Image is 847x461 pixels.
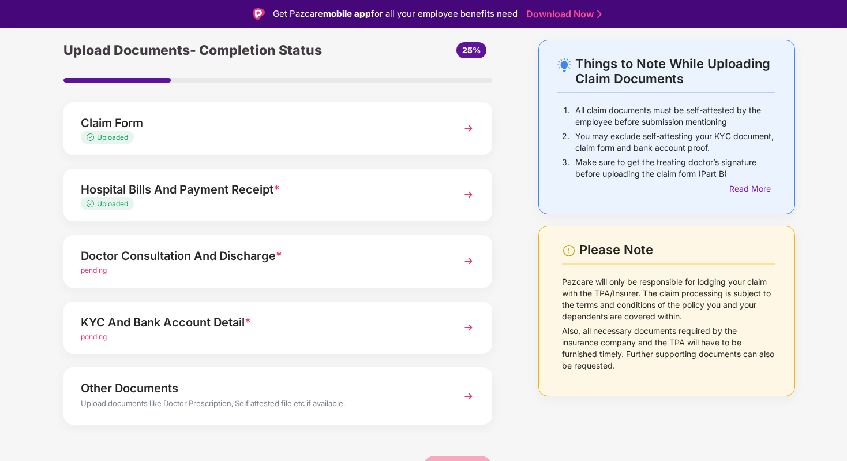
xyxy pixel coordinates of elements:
p: 3. [562,157,569,180]
span: Uploaded [97,199,128,208]
div: Please Note [579,242,775,258]
p: 2. [562,131,569,154]
a: Download Now [526,8,598,20]
div: Upload documents like Doctor Prescription, Self attested file etc if available. [81,397,442,412]
div: Things to Note While Uploading Claim Documents [575,56,775,86]
p: Also, all necessary documents required by the insurance company and the TPA will have to be furni... [562,325,775,371]
img: Logo [253,8,265,20]
img: svg+xml;base64,PHN2ZyBpZD0iTmV4dCIgeG1sbnM9Imh0dHA6Ly93d3cudzMub3JnLzIwMDAvc3ZnIiB3aWR0aD0iMzYiIG... [458,118,479,139]
img: svg+xml;base64,PHN2ZyBpZD0iTmV4dCIgeG1sbnM9Imh0dHA6Ly93d3cudzMub3JnLzIwMDAvc3ZnIiB3aWR0aD0iMzYiIG... [458,251,479,272]
strong: mobile app [323,8,371,19]
p: Pazcare will only be responsible for lodging your claim with the TPA/Insurer. The claim processin... [562,276,775,322]
p: All claim documents must be self-attested by the employee before submission mentioning [575,105,775,128]
p: You may exclude self-attesting your KYC document, claim form and bank account proof. [575,131,775,154]
div: Doctor Consultation And Discharge [81,247,442,265]
span: Uploaded [97,133,128,142]
img: svg+xml;base64,PHN2ZyB4bWxucz0iaHR0cDovL3d3dy53My5vcmcvMjAwMC9zdmciIHdpZHRoPSIyNC4wOTMiIGhlaWdodD... [557,58,571,72]
img: svg+xml;base64,PHN2ZyB4bWxucz0iaHR0cDovL3d3dy53My5vcmcvMjAwMC9zdmciIHdpZHRoPSIxMy4zMzMiIGhlaWdodD... [87,133,97,141]
div: Get Pazcare for all your employee benefits need [273,7,518,21]
img: svg+xml;base64,PHN2ZyBpZD0iTmV4dCIgeG1sbnM9Imh0dHA6Ly93d3cudzMub3JnLzIwMDAvc3ZnIiB3aWR0aD0iMzYiIG... [458,184,479,205]
div: Other Documents [81,379,442,397]
div: Claim Form [81,114,442,132]
div: Read More [729,183,775,195]
p: Make sure to get the treating doctor’s signature before uploading the claim form (Part B) [575,157,775,180]
img: svg+xml;base64,PHN2ZyBpZD0iTmV4dCIgeG1sbnM9Imh0dHA6Ly93d3cudzMub3JnLzIwMDAvc3ZnIiB3aWR0aD0iMzYiIG... [458,386,479,407]
span: pending [81,332,107,341]
img: svg+xml;base64,PHN2ZyBpZD0iTmV4dCIgeG1sbnM9Imh0dHA6Ly93d3cudzMub3JnLzIwMDAvc3ZnIiB3aWR0aD0iMzYiIG... [458,317,479,338]
span: pending [81,266,107,274]
img: svg+xml;base64,PHN2ZyB4bWxucz0iaHR0cDovL3d3dy53My5vcmcvMjAwMC9zdmciIHdpZHRoPSIxMy4zMzMiIGhlaWdodD... [87,200,97,207]
img: Stroke [597,8,602,20]
p: 1. [564,105,569,128]
span: 25% [462,45,481,55]
img: svg+xml;base64,PHN2ZyBpZD0iV2FybmluZ18tXzI0eDI0IiBkYXRhLW5hbWU9Ildhcm5pbmcgLSAyNHgyNCIgeG1sbnM9Im... [562,244,576,258]
div: Hospital Bills And Payment Receipt [81,180,442,199]
div: KYC And Bank Account Detail [81,313,442,332]
div: Upload Documents- Completion Status [63,40,349,61]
